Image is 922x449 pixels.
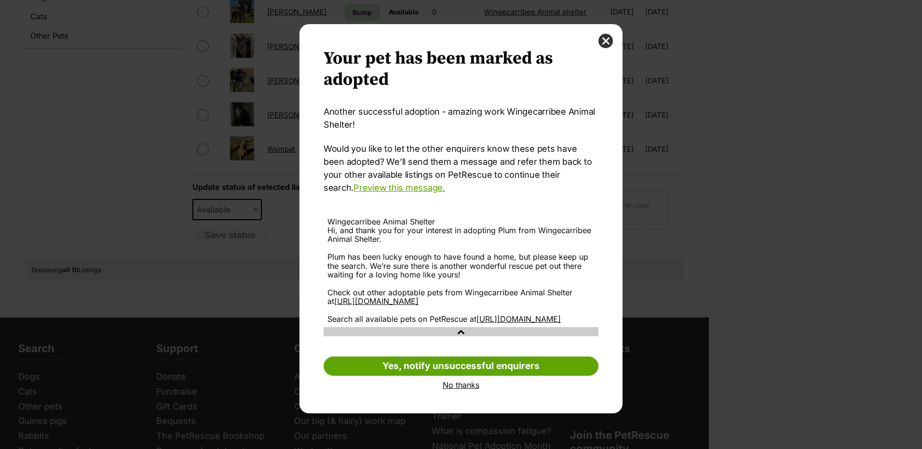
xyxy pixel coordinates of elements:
a: [URL][DOMAIN_NAME] [334,296,419,306]
a: Preview this message. [353,183,445,193]
p: Would you like to let the other enquirers know these pets have been adopted? We’ll send them a me... [324,142,598,194]
a: [URL][DOMAIN_NAME] [476,314,561,324]
span: Wingecarribee Animal Shelter [327,217,435,226]
p: Another successful adoption - amazing work Wingecarribee Animal Shelter! [324,105,598,131]
div: Hi, and thank you for your interest in adopting Plum from Wingecarribee Animal Shelter. Plum has ... [327,226,595,323]
button: close [598,34,613,48]
h2: Your pet has been marked as adopted [324,48,598,91]
a: Yes, notify unsuccessful enquirers [324,357,598,376]
a: No thanks [324,381,598,389]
